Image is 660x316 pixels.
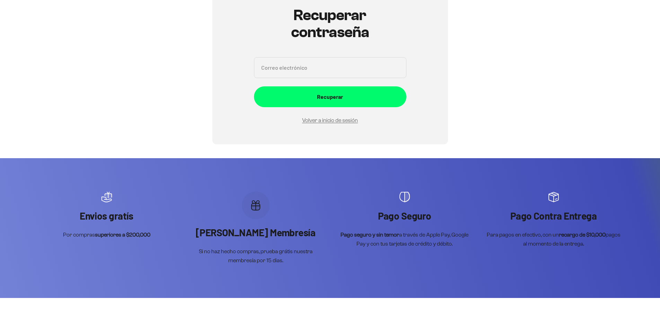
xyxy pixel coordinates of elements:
[188,247,323,265] p: Si no haz hecho compras, prueba grátis nuestra membresía por 15 dias.
[559,232,606,238] strong: recargo de $10,000
[268,92,393,101] div: Recuperar
[95,232,150,238] strong: superiores a $200,000
[254,86,406,107] button: Recuperar
[63,210,150,222] p: Envios gratís
[486,191,621,248] div: Artículo 4 de 4
[337,191,472,248] div: Artículo 3 de 4
[341,232,399,238] strong: Pago seguro y sin temor
[188,226,323,239] p: [PERSON_NAME] Membresía
[254,7,406,41] h1: Recuperar contraseña
[337,210,472,222] p: Pago Seguro
[188,191,323,265] div: Artículo 2 de 4
[337,230,472,248] p: a través de Apple Pay, Google Pay y con tus tarjetas de crédito y débito.
[63,230,150,239] p: Por compras
[486,230,621,248] p: Para pagos en efectivo, con un pagos al momento de la entrega.
[39,191,174,239] div: Artículo 1 de 4
[302,117,358,123] a: Volver a inicio de sesión
[486,210,621,222] p: Pago Contra Entrega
